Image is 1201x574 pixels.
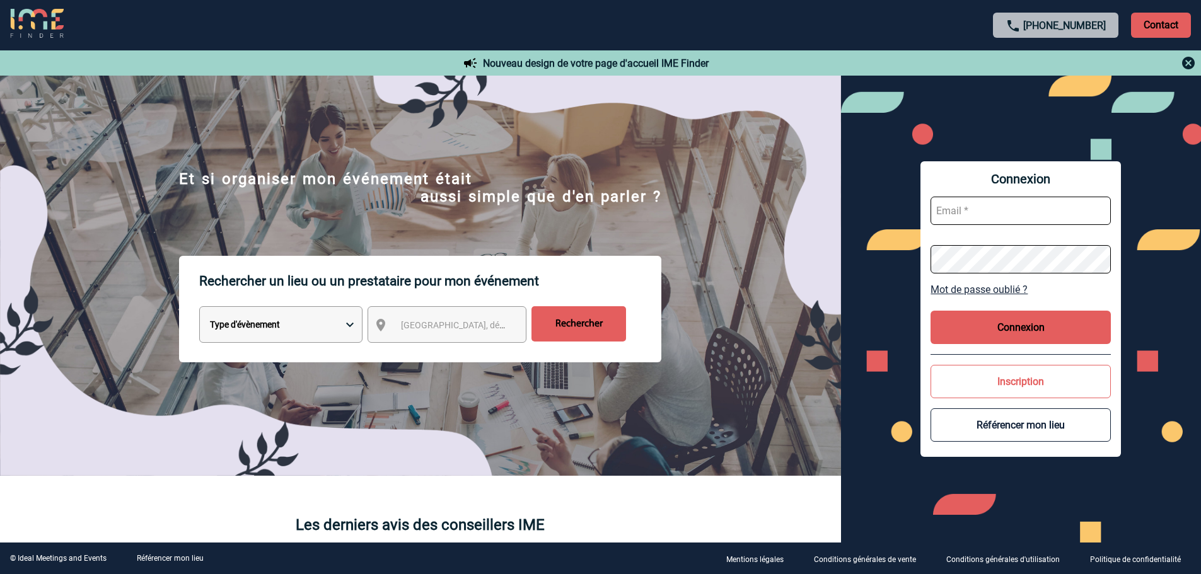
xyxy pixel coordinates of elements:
a: Conditions générales d'utilisation [936,553,1080,565]
a: Conditions générales de vente [804,553,936,565]
p: Conditions générales d'utilisation [946,555,1060,564]
button: Inscription [931,365,1111,398]
p: Rechercher un lieu ou un prestataire pour mon événement [199,256,661,306]
a: Référencer mon lieu [137,554,204,563]
span: [GEOGRAPHIC_DATA], département, région... [401,320,576,330]
span: Connexion [931,171,1111,187]
input: Email * [931,197,1111,225]
button: Connexion [931,311,1111,344]
p: Contact [1131,13,1191,38]
div: © Ideal Meetings and Events [10,554,107,563]
button: Référencer mon lieu [931,408,1111,442]
a: Politique de confidentialité [1080,553,1201,565]
p: Mentions légales [726,555,784,564]
a: Mentions légales [716,553,804,565]
a: [PHONE_NUMBER] [1023,20,1106,32]
input: Rechercher [531,306,626,342]
p: Politique de confidentialité [1090,555,1181,564]
p: Conditions générales de vente [814,555,916,564]
img: call-24-px.png [1006,18,1021,33]
a: Mot de passe oublié ? [931,284,1111,296]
